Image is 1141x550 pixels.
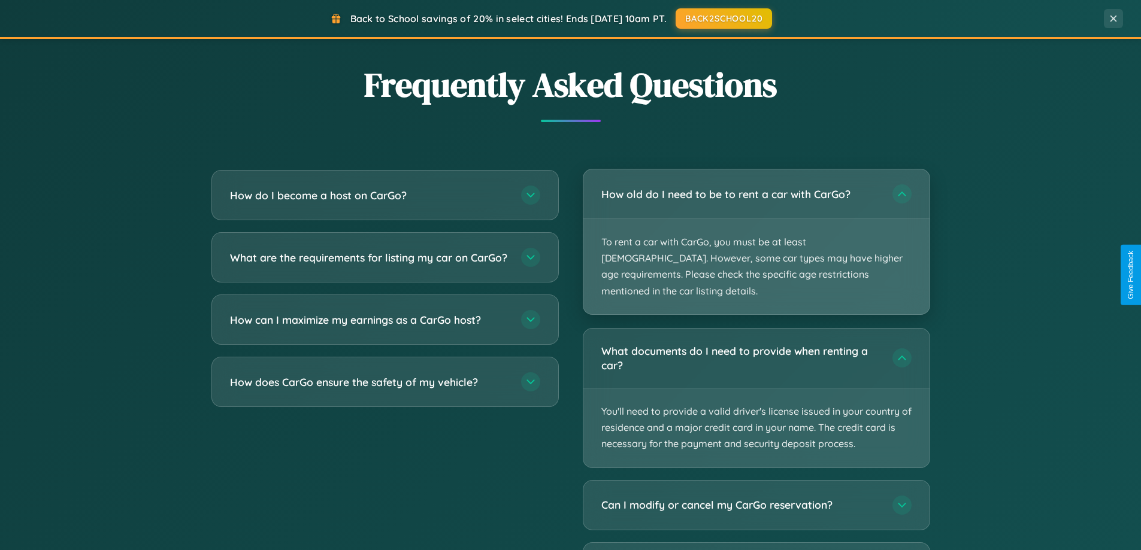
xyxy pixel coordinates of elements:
[230,375,509,390] h3: How does CarGo ensure the safety of my vehicle?
[211,62,930,108] h2: Frequently Asked Questions
[1127,251,1135,299] div: Give Feedback
[601,497,880,512] h3: Can I modify or cancel my CarGo reservation?
[676,8,772,29] button: BACK2SCHOOL20
[230,188,509,203] h3: How do I become a host on CarGo?
[230,250,509,265] h3: What are the requirements for listing my car on CarGo?
[601,344,880,373] h3: What documents do I need to provide when renting a car?
[583,388,930,467] p: You'll need to provide a valid driver's license issued in your country of residence and a major c...
[230,312,509,327] h3: How can I maximize my earnings as a CarGo host?
[583,219,930,314] p: To rent a car with CarGo, you must be at least [DEMOGRAPHIC_DATA]. However, some car types may ha...
[601,187,880,202] h3: How old do I need to be to rent a car with CarGo?
[350,13,667,25] span: Back to School savings of 20% in select cities! Ends [DATE] 10am PT.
